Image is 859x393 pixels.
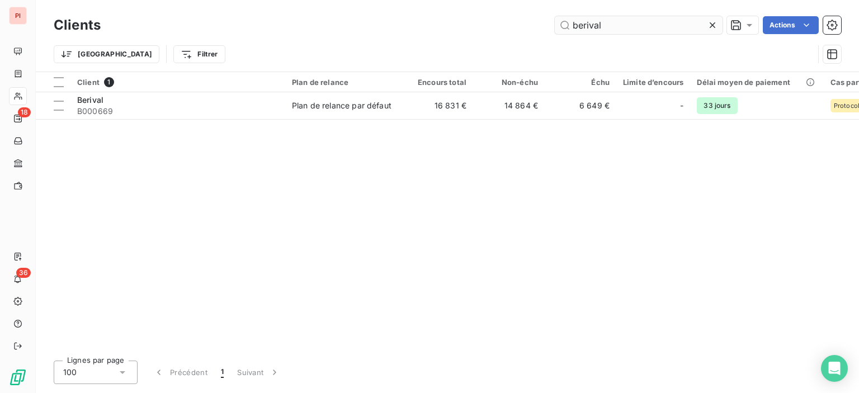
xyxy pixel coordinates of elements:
[697,97,737,114] span: 33 jours
[9,7,27,25] div: PI
[54,15,101,35] h3: Clients
[551,78,610,87] div: Échu
[480,78,538,87] div: Non-échu
[63,367,77,378] span: 100
[763,16,819,34] button: Actions
[221,367,224,378] span: 1
[697,78,816,87] div: Délai moyen de paiement
[77,106,279,117] span: B000669
[408,78,466,87] div: Encours total
[292,100,391,111] div: Plan de relance par défaut
[545,92,616,119] td: 6 649 €
[18,107,31,117] span: 18
[77,95,103,105] span: Berival
[821,355,848,382] div: Open Intercom Messenger
[292,78,395,87] div: Plan de relance
[214,361,230,384] button: 1
[623,78,683,87] div: Limite d’encours
[173,45,225,63] button: Filtrer
[77,78,100,87] span: Client
[16,268,31,278] span: 36
[402,92,473,119] td: 16 831 €
[680,100,683,111] span: -
[9,368,27,386] img: Logo LeanPay
[104,77,114,87] span: 1
[147,361,214,384] button: Précédent
[555,16,723,34] input: Rechercher
[230,361,287,384] button: Suivant
[54,45,159,63] button: [GEOGRAPHIC_DATA]
[473,92,545,119] td: 14 864 €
